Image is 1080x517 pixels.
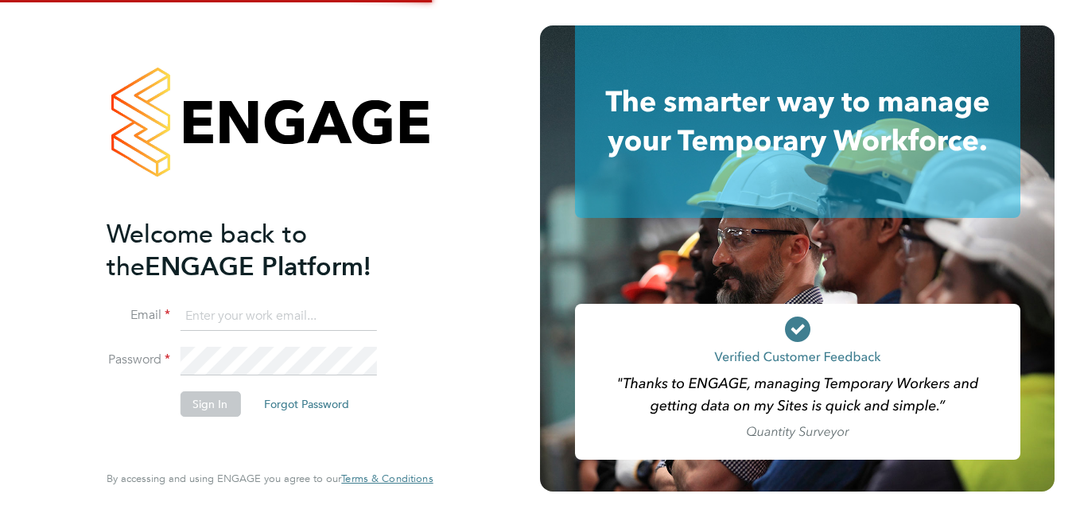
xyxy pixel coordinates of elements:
[180,302,376,331] input: Enter your work email...
[251,391,362,417] button: Forgot Password
[107,219,307,282] span: Welcome back to the
[341,472,433,485] a: Terms & Conditions
[341,472,433,485] span: Terms & Conditions
[107,307,170,324] label: Email
[107,472,433,485] span: By accessing and using ENGAGE you agree to our
[180,391,240,417] button: Sign In
[107,218,417,283] h2: ENGAGE Platform!
[107,352,170,368] label: Password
